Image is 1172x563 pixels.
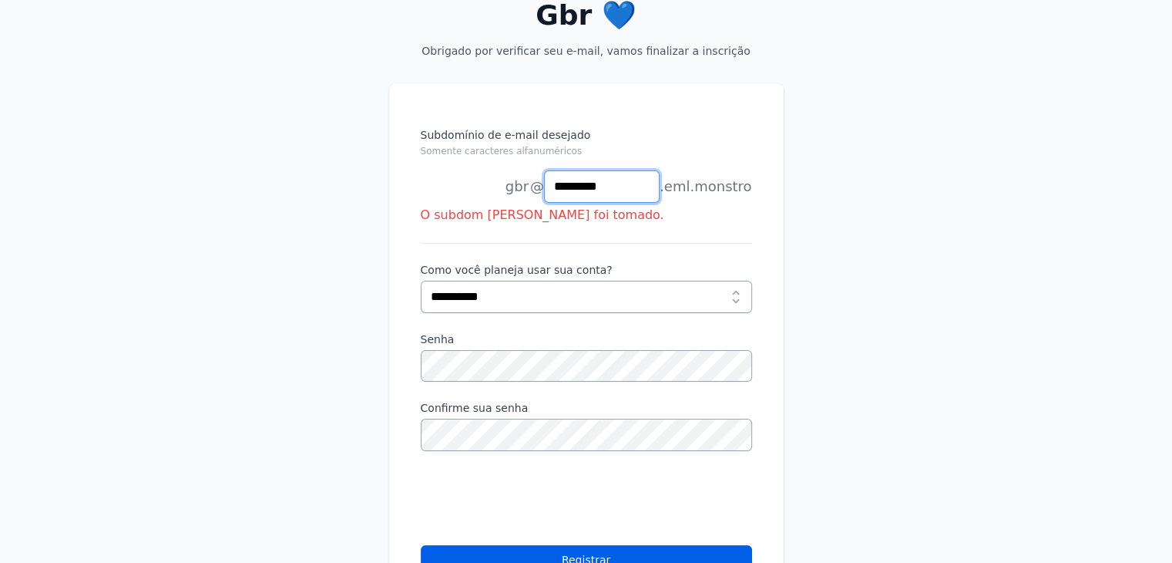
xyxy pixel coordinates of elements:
font: .eml.monstro [660,178,751,194]
font: Senha [421,333,455,346]
font: gbr [505,178,529,194]
font: Confirme sua senha [421,402,529,414]
font: Somente caracteres alfanuméricos [421,146,583,157]
font: Como você planeja usar sua conta? [421,264,613,276]
font: Obrigado por verificar seu e-mail, vamos finalizar a inscrição [421,45,750,57]
font: @ [530,178,544,194]
iframe: reCAPTCHA [421,470,655,530]
font: Subdomínio de e-mail desejado [421,129,591,141]
font: O subdom [PERSON_NAME] foi tomado. [421,207,664,222]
